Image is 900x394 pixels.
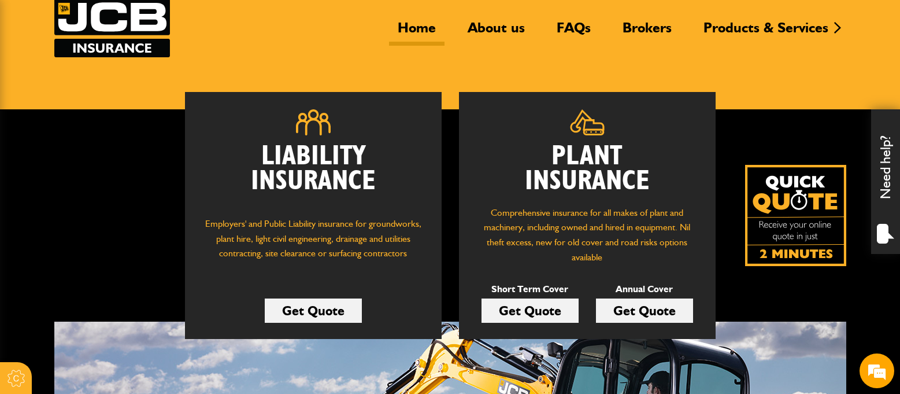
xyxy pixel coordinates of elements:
a: About us [459,19,534,46]
a: Brokers [614,19,680,46]
a: Get Quote [482,299,579,323]
p: Annual Cover [596,282,693,297]
p: Comprehensive insurance for all makes of plant and machinery, including owned and hired in equipm... [476,205,698,264]
img: Quick Quote [745,165,846,266]
p: Short Term Cover [482,282,579,297]
h2: Liability Insurance [202,144,424,205]
p: Employers' and Public Liability insurance for groundworks, plant hire, light civil engineering, d... [202,216,424,272]
a: Get your insurance quote isn just 2-minutes [745,165,846,266]
a: Get Quote [265,299,362,323]
a: Get Quote [596,299,693,323]
a: FAQs [548,19,599,46]
a: Products & Services [695,19,837,46]
a: Home [389,19,445,46]
div: Need help? [871,109,900,254]
h2: Plant Insurance [476,144,698,194]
